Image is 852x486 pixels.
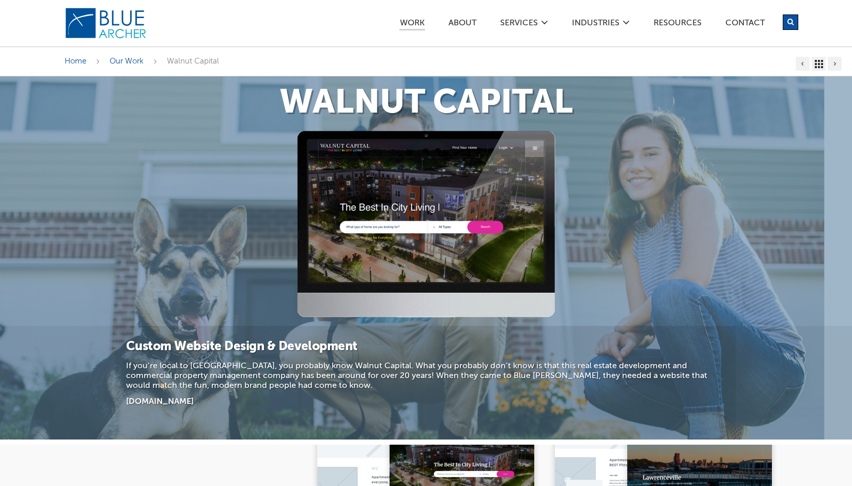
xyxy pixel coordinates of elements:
p: If you’re local to [GEOGRAPHIC_DATA], you probably know Walnut Capital. What you probably don’t k... [126,362,725,391]
h3: Custom Website Design & Development [126,339,725,355]
span: Walnut Capital [167,57,219,65]
a: Contact [725,19,765,30]
a: ABOUT [448,19,477,30]
a: SERVICES [500,19,538,30]
a: Our Work [110,57,144,65]
a: [DOMAIN_NAME] [126,398,194,406]
a: Resources [653,19,702,30]
a: Work [399,19,425,30]
h1: Walnut Capital [65,87,788,120]
a: Home [65,57,86,65]
a: Industries [571,19,620,30]
img: Blue Archer Logo [65,7,147,39]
